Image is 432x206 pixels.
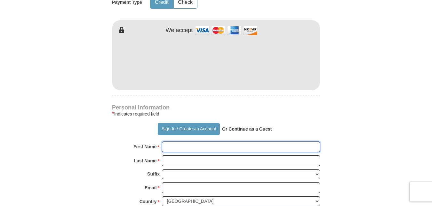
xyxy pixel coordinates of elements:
[134,156,157,165] strong: Last Name
[166,27,193,34] h4: We accept
[222,126,272,132] strong: Or Continue as a Guest
[145,183,156,192] strong: Email
[147,169,160,178] strong: Suffix
[133,142,156,151] strong: First Name
[112,110,320,118] div: Indicates required field
[194,23,258,37] img: credit cards accepted
[140,197,157,206] strong: Country
[158,123,220,135] button: Sign In / Create an Account
[112,105,320,110] h4: Personal Information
